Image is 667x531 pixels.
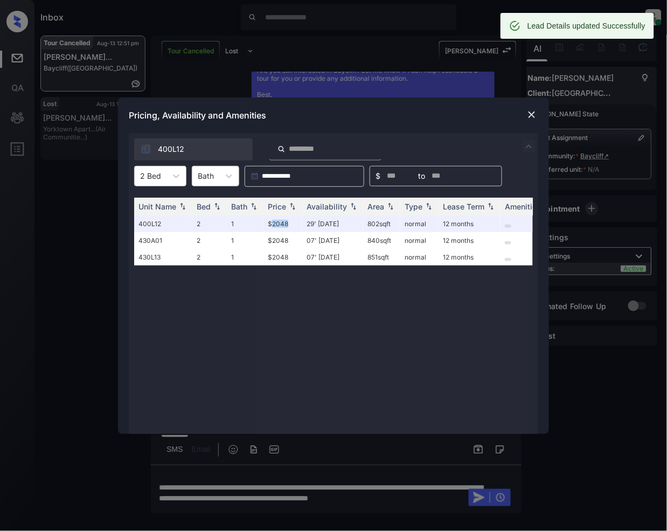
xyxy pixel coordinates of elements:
img: icon-zuma [141,144,151,155]
img: sorting [287,202,298,210]
div: Amenities [505,202,541,211]
td: 29' [DATE] [302,215,363,232]
div: Unit Name [138,202,176,211]
td: 851 sqft [363,249,400,265]
div: Availability [307,202,347,211]
img: icon-zuma [523,140,536,153]
td: 802 sqft [363,215,400,232]
td: 12 months [439,249,501,265]
img: sorting [212,202,223,210]
td: normal [400,249,439,265]
td: 2 [192,232,227,249]
img: sorting [423,202,434,210]
div: Lease Term [443,202,484,211]
td: 2 [192,215,227,232]
span: $ [376,170,380,182]
td: 07' [DATE] [302,232,363,249]
img: close [526,109,537,120]
td: $2048 [263,249,302,265]
img: sorting [248,202,259,210]
div: Pricing, Availability and Amenities [118,97,549,133]
div: Type [405,202,422,211]
span: 400L12 [158,143,184,155]
span: to [418,170,425,182]
td: 07' [DATE] [302,249,363,265]
td: 12 months [439,215,501,232]
td: 840 sqft [363,232,400,249]
td: 430A01 [134,232,192,249]
td: normal [400,215,439,232]
td: 2 [192,249,227,265]
div: Area [367,202,384,211]
td: 430L13 [134,249,192,265]
img: sorting [485,202,496,210]
div: Bed [197,202,211,211]
td: 400L12 [134,215,192,232]
td: 1 [227,249,263,265]
div: Lead Details updated Successfully [527,16,645,36]
img: sorting [385,202,396,210]
td: $2048 [263,232,302,249]
img: sorting [348,202,359,210]
td: 1 [227,232,263,249]
td: 1 [227,215,263,232]
td: normal [400,232,439,249]
img: icon-zuma [277,144,286,154]
td: $2048 [263,215,302,232]
img: sorting [177,202,188,210]
div: Bath [231,202,247,211]
div: Price [268,202,286,211]
td: 12 months [439,232,501,249]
